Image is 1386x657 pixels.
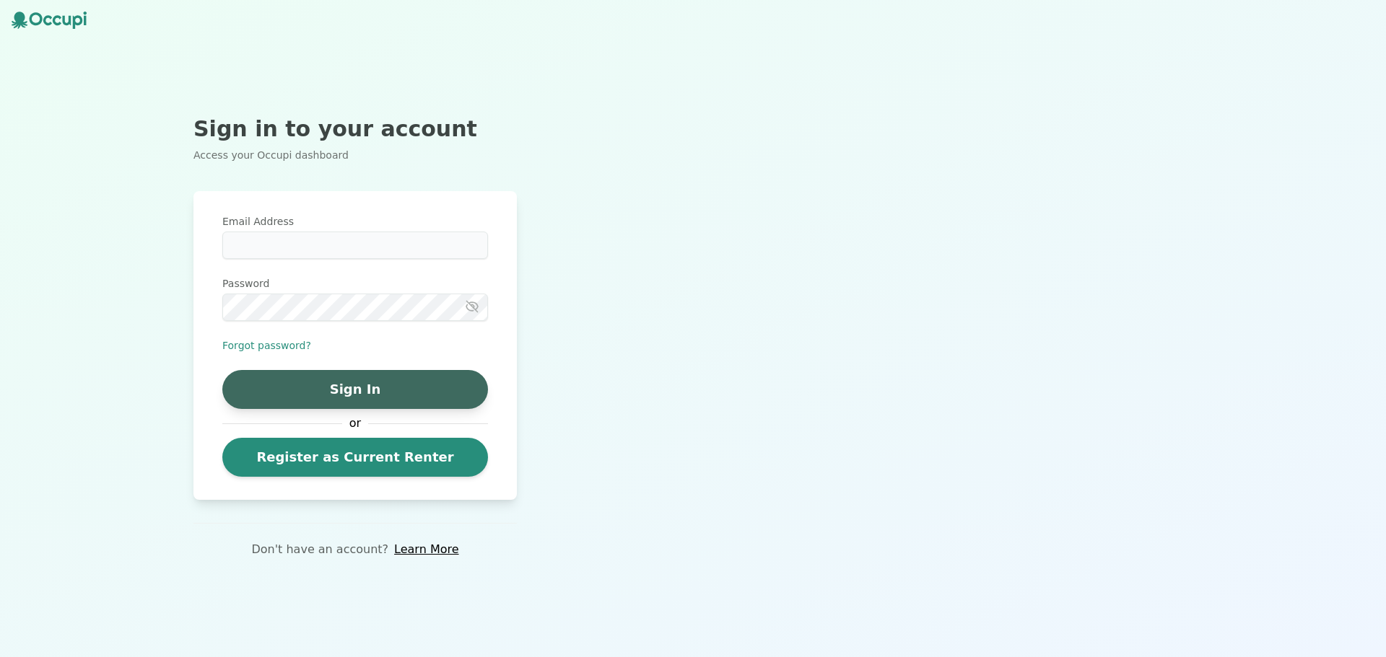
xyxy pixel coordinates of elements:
button: Forgot password? [222,338,311,353]
button: Sign In [222,370,488,409]
h2: Sign in to your account [193,116,517,142]
span: or [342,415,368,432]
p: Access your Occupi dashboard [193,148,517,162]
label: Email Address [222,214,488,229]
a: Register as Current Renter [222,438,488,477]
label: Password [222,276,488,291]
p: Don't have an account? [251,541,388,558]
a: Learn More [394,541,458,558]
